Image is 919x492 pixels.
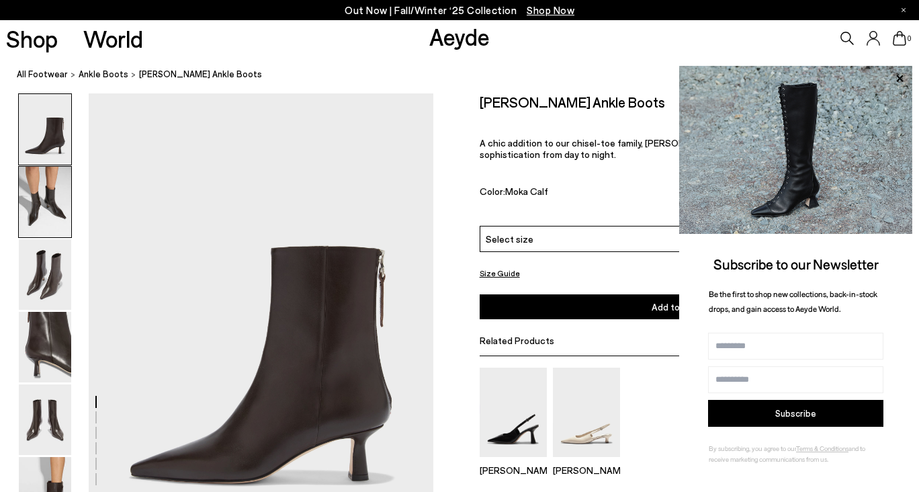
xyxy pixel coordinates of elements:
span: [PERSON_NAME] Ankle Boots [139,67,262,81]
a: Catrina Slingback Pumps [PERSON_NAME] [553,448,620,476]
span: Related Products [480,335,554,346]
a: World [83,27,143,50]
img: Rowan Chiseled Ankle Boots - Image 3 [19,239,71,310]
span: Select size [486,232,533,246]
span: A chic addition to our chisel-toe family, [PERSON_NAME] sits on a sculptural heel and exudes soph... [480,137,873,160]
img: Rowan Chiseled Ankle Boots - Image 2 [19,167,71,237]
span: By subscribing, you agree to our [709,444,796,452]
a: 0 [893,31,906,46]
span: ankle boots [79,69,128,79]
a: Shop [6,27,58,50]
span: Add to Cart [652,301,701,313]
a: ankle boots [79,67,128,81]
span: Be the first to shop new collections, back-in-stock drops, and gain access to Aeyde World. [709,289,877,314]
img: Catrina Slingback Pumps [553,368,620,457]
p: [PERSON_NAME] [480,464,547,476]
h2: [PERSON_NAME] Ankle Boots [480,93,665,110]
a: All Footwear [17,67,68,81]
img: Rowan Chiseled Ankle Boots - Image 4 [19,312,71,382]
span: Navigate to /collections/new-in [527,4,574,16]
button: Subscribe [708,400,883,427]
p: [PERSON_NAME] [553,464,620,476]
button: Size Guide [480,265,520,282]
span: 0 [906,35,913,42]
span: Moka Calf [505,186,548,197]
div: Color: [480,186,758,201]
img: Rowan Chiseled Ankle Boots - Image 1 [19,94,71,165]
a: Aeyde [429,22,490,50]
span: Subscribe to our Newsletter [713,255,879,272]
img: Rowan Chiseled Ankle Boots - Image 5 [19,384,71,455]
a: Fernanda Slingback Pumps [PERSON_NAME] [480,448,547,476]
img: 2a6287a1333c9a56320fd6e7b3c4a9a9.jpg [679,66,912,234]
button: Add to Cart [480,294,873,319]
a: Terms & Conditions [796,444,848,452]
p: Out Now | Fall/Winter ‘25 Collection [345,2,574,19]
nav: breadcrumb [17,56,919,93]
img: Fernanda Slingback Pumps [480,368,547,457]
